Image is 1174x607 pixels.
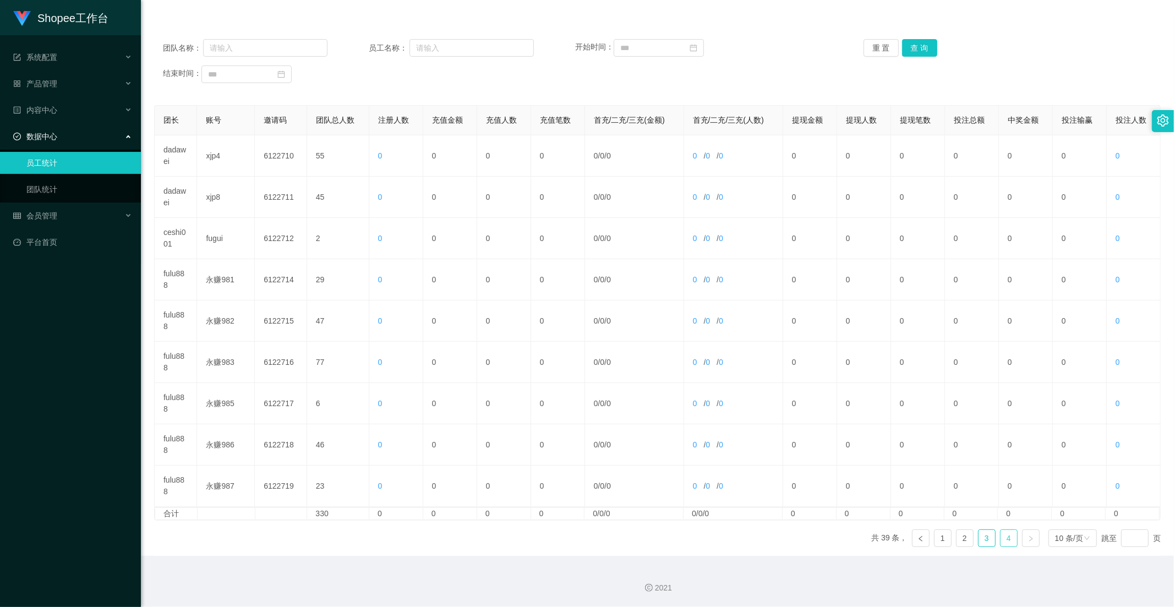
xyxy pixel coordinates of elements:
[600,151,604,160] span: 0
[307,424,369,466] td: 46
[690,44,697,52] i: 图标: calendar
[594,358,598,367] span: 0
[719,193,723,201] span: 0
[706,316,710,325] span: 0
[575,43,614,52] span: 开始时间：
[155,383,197,424] td: fulu888
[706,151,710,160] span: 0
[719,399,723,408] span: 0
[13,212,21,220] i: 图标: table
[378,440,383,449] span: 0
[307,135,369,177] td: 55
[197,218,255,259] td: fugui
[999,300,1053,342] td: 0
[203,39,327,57] input: 请输入
[585,259,684,300] td: / /
[607,358,611,367] span: 0
[1053,383,1107,424] td: 0
[1116,193,1120,201] span: 0
[531,342,585,383] td: 0
[684,342,783,383] td: / /
[1000,529,1018,547] li: 4
[957,530,973,546] a: 2
[600,399,604,408] span: 0
[945,466,999,507] td: 0
[999,177,1053,218] td: 0
[684,218,783,259] td: / /
[316,116,354,124] span: 团队总人数
[1052,508,1106,519] td: 0
[918,535,924,542] i: 图标: left
[891,424,945,466] td: 0
[719,316,723,325] span: 0
[1101,529,1161,547] div: 跳至 页
[423,342,477,383] td: 0
[1106,508,1160,519] td: 0
[197,177,255,218] td: xjp8
[600,234,604,243] span: 0
[1028,535,1034,542] i: 图标: right
[945,177,999,218] td: 0
[607,234,611,243] span: 0
[585,218,684,259] td: / /
[378,234,383,243] span: 0
[13,211,57,220] span: 会员管理
[1116,399,1120,408] span: 0
[783,424,837,466] td: 0
[719,234,723,243] span: 0
[902,39,937,57] button: 查 询
[891,259,945,300] td: 0
[693,399,697,408] span: 0
[684,135,783,177] td: / /
[706,440,710,449] span: 0
[197,300,255,342] td: 永赚982
[37,1,108,36] h1: Shopee工作台
[255,218,307,259] td: 6122712
[378,116,409,124] span: 注册人数
[531,466,585,507] td: 0
[255,466,307,507] td: 6122719
[999,383,1053,424] td: 0
[684,383,783,424] td: / /
[945,383,999,424] td: 0
[1055,530,1083,546] div: 10 条/页
[1053,342,1107,383] td: 0
[837,466,891,507] td: 0
[891,342,945,383] td: 0
[307,508,369,519] td: 330
[594,440,598,449] span: 0
[871,529,907,547] li: 共 39 条，
[846,116,877,124] span: 提现人数
[206,116,221,124] span: 账号
[706,193,710,201] span: 0
[684,466,783,507] td: / /
[477,259,531,300] td: 0
[477,342,531,383] td: 0
[477,177,531,218] td: 0
[944,508,998,519] td: 0
[13,132,57,141] span: 数据中心
[594,234,598,243] span: 0
[585,342,684,383] td: / /
[531,177,585,218] td: 0
[277,70,285,78] i: 图标: calendar
[1116,116,1146,124] span: 投注人数
[477,466,531,507] td: 0
[1116,358,1120,367] span: 0
[531,383,585,424] td: 0
[719,275,723,284] span: 0
[594,151,598,160] span: 0
[378,193,383,201] span: 0
[1116,482,1120,490] span: 0
[26,178,132,200] a: 团队统计
[307,300,369,342] td: 47
[531,424,585,466] td: 0
[891,508,944,519] td: 0
[719,358,723,367] span: 0
[837,508,891,519] td: 0
[1062,116,1093,124] span: 投注输赢
[255,300,307,342] td: 6122715
[783,300,837,342] td: 0
[600,482,604,490] span: 0
[684,259,783,300] td: / /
